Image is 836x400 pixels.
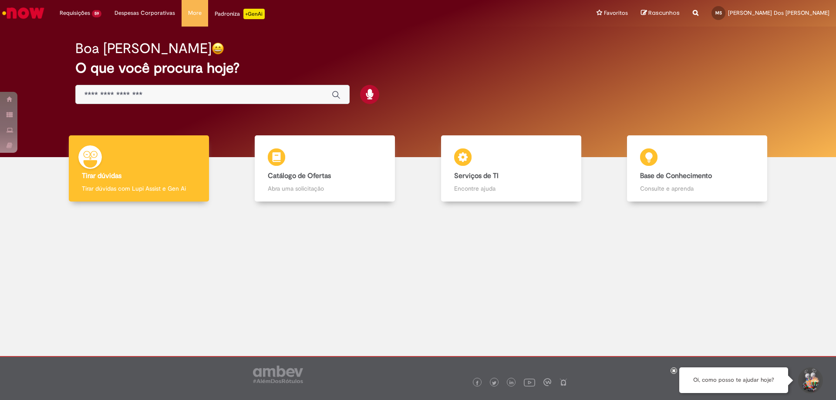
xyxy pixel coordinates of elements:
a: Rascunhos [641,9,680,17]
p: Tirar dúvidas com Lupi Assist e Gen Ai [82,184,196,193]
button: Iniciar Conversa de Suporte [797,367,823,393]
img: logo_footer_facebook.png [475,381,479,385]
div: Oi, como posso te ajudar hoje? [679,367,788,393]
span: Rascunhos [648,9,680,17]
a: Base de Conhecimento Consulte e aprenda [604,135,791,202]
div: Padroniza [215,9,265,19]
img: logo_footer_naosei.png [560,378,567,386]
b: Base de Conhecimento [640,171,712,180]
span: [PERSON_NAME] Dos [PERSON_NAME] [728,9,829,17]
b: Tirar dúvidas [82,171,121,180]
p: Consulte e aprenda [640,184,754,193]
a: Serviços de TI Encontre ajuda [418,135,604,202]
p: +GenAi [243,9,265,19]
span: 59 [92,10,101,17]
img: logo_footer_ambev_rotulo_gray.png [253,366,303,383]
h2: Boa [PERSON_NAME] [75,41,212,56]
img: logo_footer_youtube.png [524,376,535,388]
a: Tirar dúvidas Tirar dúvidas com Lupi Assist e Gen Ai [46,135,232,202]
p: Encontre ajuda [454,184,568,193]
img: logo_footer_twitter.png [492,381,496,385]
img: logo_footer_workplace.png [543,378,551,386]
span: MS [715,10,722,16]
img: logo_footer_linkedin.png [509,380,514,386]
span: More [188,9,202,17]
img: happy-face.png [212,42,224,55]
span: Requisições [60,9,90,17]
b: Catálogo de Ofertas [268,171,331,180]
p: Abra uma solicitação [268,184,382,193]
span: Favoritos [604,9,628,17]
span: Despesas Corporativas [115,9,175,17]
h2: O que você procura hoje? [75,61,761,76]
img: ServiceNow [1,4,46,22]
b: Serviços de TI [454,171,499,180]
a: Catálogo de Ofertas Abra uma solicitação [232,135,418,202]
